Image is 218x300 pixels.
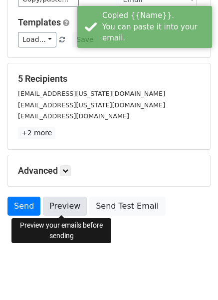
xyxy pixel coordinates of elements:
small: [EMAIL_ADDRESS][DOMAIN_NAME] [18,112,129,120]
h5: Advanced [18,165,200,176]
a: Preview [43,197,87,216]
a: Templates [18,17,61,27]
div: Preview your emails before sending [11,218,111,243]
div: Copied {{Name}}. You can paste it into your email. [102,10,208,44]
a: +2 more [18,127,55,139]
iframe: Chat Widget [168,252,218,300]
small: [EMAIL_ADDRESS][US_STATE][DOMAIN_NAME] [18,90,165,97]
h5: 5 Recipients [18,73,200,84]
a: Load... [18,32,56,47]
a: Send Test Email [89,197,165,216]
a: Send [7,197,40,216]
button: Save [72,32,98,47]
small: [EMAIL_ADDRESS][US_STATE][DOMAIN_NAME] [18,101,165,109]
